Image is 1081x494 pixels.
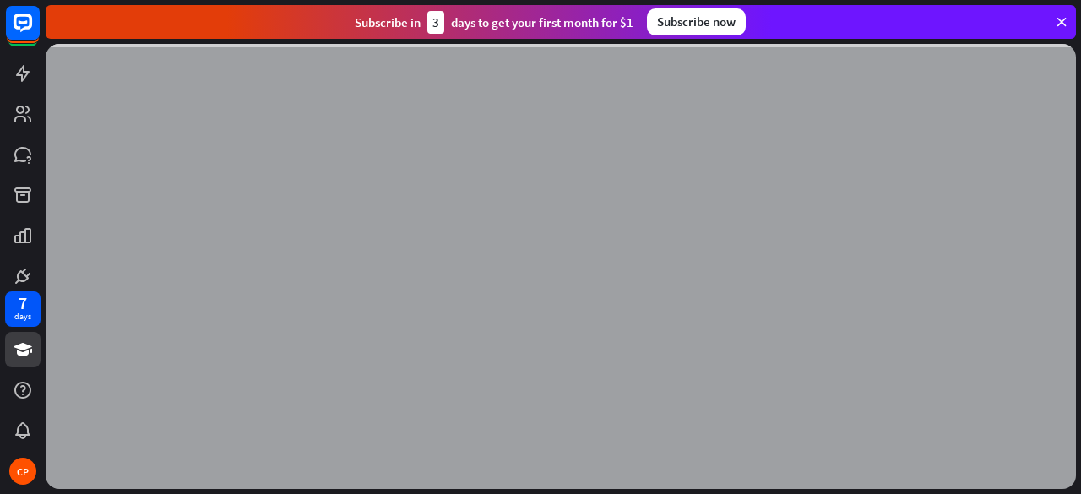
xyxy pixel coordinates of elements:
[355,11,633,34] div: Subscribe in days to get your first month for $1
[9,458,36,485] div: CP
[647,8,746,35] div: Subscribe now
[14,311,31,323] div: days
[427,11,444,34] div: 3
[19,296,27,311] div: 7
[5,291,41,327] a: 7 days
